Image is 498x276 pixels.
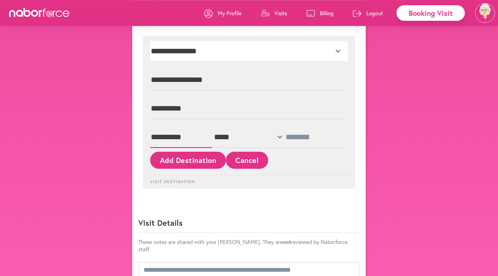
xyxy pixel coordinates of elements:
a: Logout [353,4,383,22]
p: Logout [366,9,383,17]
p: My Profile [218,9,241,17]
img: efc20bcf08b0dac87679abea64c1faab.png [475,3,495,23]
div: Booking Visit [396,5,465,21]
p: Visits [274,9,287,17]
p: These notes are shared with your [PERSON_NAME]. They are reviewed by Naborforce staff. [138,238,360,253]
p: Visit Destination [146,175,352,184]
a: Billing [306,4,334,22]
p: Billing [320,9,334,17]
p: Visit Details [138,218,360,233]
a: My Profile [204,4,241,22]
button: Add Destination [150,152,226,168]
button: Cancel [226,152,268,168]
a: Visits [261,4,287,22]
strong: not [283,238,291,246]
